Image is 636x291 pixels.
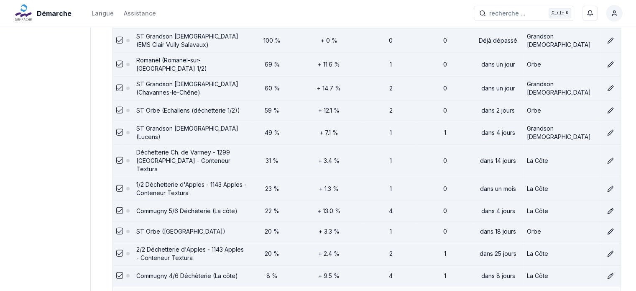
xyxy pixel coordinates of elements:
[136,57,207,72] a: Romanel (Romanel-sur-[GEOGRAPHIC_DATA] 1/2)
[13,8,75,18] a: Démarche
[136,149,230,173] a: Déchetterie Ch. de Varmey - 1299 [GEOGRAPHIC_DATA] - Conteneur Textura
[368,207,414,215] div: 4
[476,84,520,93] div: dans un jour
[524,242,600,265] td: La Côte
[421,207,469,215] div: 0
[254,250,290,258] div: 20 %
[297,84,361,93] div: + 14.7 %
[136,107,240,114] a: ST Orbe (Echallens (déchetterie 1/2))
[524,76,600,100] td: Grandson [DEMOGRAPHIC_DATA]
[476,207,520,215] div: dans 4 jours
[136,228,225,235] a: ST Orbe ([GEOGRAPHIC_DATA])
[124,8,156,18] a: Assistance
[116,61,123,67] button: select-row
[254,36,290,45] div: 100 %
[421,106,469,115] div: 0
[524,221,600,242] td: Orbe
[297,157,361,165] div: + 3.4 %
[421,129,469,137] div: 1
[254,227,290,236] div: 20 %
[368,106,414,115] div: 2
[476,272,520,280] div: dans 8 jours
[116,107,123,113] button: select-row
[524,121,600,144] td: Grandson [DEMOGRAPHIC_DATA]
[116,228,123,234] button: select-row
[489,9,526,18] span: recherche ...
[116,157,123,164] button: select-row
[476,157,520,165] div: dans 14 jours
[254,272,290,280] div: 8 %
[297,60,361,69] div: + 11.6 %
[92,9,114,18] div: Langue
[476,106,520,115] div: dans 2 jours
[368,60,414,69] div: 1
[116,272,123,279] button: select-row
[421,36,469,45] div: 0
[297,250,361,258] div: + 2.4 %
[368,272,414,280] div: 4
[524,177,600,201] td: La Côte
[524,52,600,76] td: Orbe
[116,85,123,91] button: select-row
[136,246,244,261] a: 2/2 Déchetterie d'Apples - 1143 Apples - Conteneur Textura
[524,201,600,221] td: La Côte
[254,157,290,165] div: 31 %
[254,185,290,193] div: 23 %
[368,185,414,193] div: 1
[254,129,290,137] div: 49 %
[116,129,123,136] button: select-row
[476,60,520,69] div: dans un jour
[476,185,520,193] div: dans un mois
[297,129,361,137] div: + 7.1 %
[368,250,414,258] div: 2
[13,3,33,23] img: Démarche Logo
[136,181,247,196] a: 1/2 Déchetterie d'Apples - 1143 Apples - Conteneur Textura
[297,36,361,45] div: + 0 %
[297,272,361,280] div: + 9.5 %
[476,129,520,137] div: dans 4 jours
[421,185,469,193] div: 0
[524,265,600,286] td: La Côte
[116,185,123,192] button: select-row
[254,207,290,215] div: 22 %
[254,60,290,69] div: 69 %
[476,250,520,258] div: dans 25 jours
[524,144,600,177] td: La Côte
[37,8,72,18] span: Démarche
[421,250,469,258] div: 1
[421,157,469,165] div: 0
[297,227,361,236] div: + 3.3 %
[254,84,290,93] div: 60 %
[116,250,123,257] button: select-row
[136,272,238,279] a: Commugny 4/6 Déchèterie (La côte)
[524,28,600,52] td: Grandson [DEMOGRAPHIC_DATA]
[421,60,469,69] div: 0
[368,36,414,45] div: 0
[476,36,520,45] div: Déjà dépassé
[136,125,238,140] a: ST Grandson [DEMOGRAPHIC_DATA] (Lucens)
[297,185,361,193] div: + 1.3 %
[368,157,414,165] div: 1
[297,207,361,215] div: + 13.0 %
[136,80,238,96] a: ST Grandson [DEMOGRAPHIC_DATA] (Chavannes-le-Chêne)
[116,207,123,214] button: select-row
[524,100,600,121] td: Orbe
[368,129,414,137] div: 1
[92,8,114,18] button: Langue
[116,37,123,44] button: select-row
[421,227,469,236] div: 0
[421,272,469,280] div: 1
[136,33,238,48] a: ST Grandson [DEMOGRAPHIC_DATA] (EMS Clair Vully Salavaux)
[474,6,574,21] button: recherche ...Ctrl+K
[421,84,469,93] div: 0
[476,227,520,236] div: dans 18 jours
[254,106,290,115] div: 59 %
[297,106,361,115] div: + 12.1 %
[368,84,414,93] div: 2
[368,227,414,236] div: 1
[136,207,238,214] a: Commugny 5/6 Déchèterie (La côte)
